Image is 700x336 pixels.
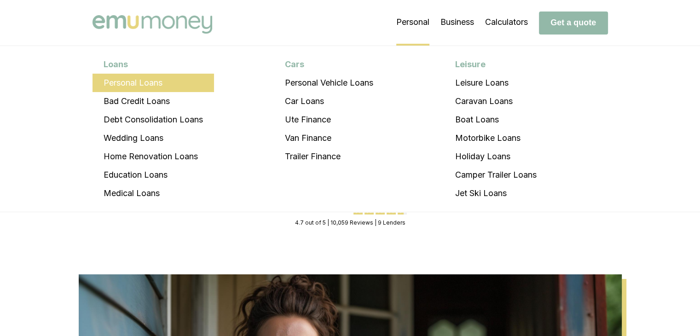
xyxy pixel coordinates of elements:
a: Leisure Loans [444,74,548,92]
a: Bad Credit Loans [93,92,214,110]
div: Cars [274,55,384,74]
a: Trailer Finance [274,147,384,166]
a: Jet Ski Loans [444,184,548,203]
div: Loans [93,55,214,74]
a: Ute Finance [274,110,384,129]
a: Boat Loans [444,110,548,129]
a: Holiday Loans [444,147,548,166]
a: Personal Loans [93,74,214,92]
a: Medical Loans [93,184,214,203]
a: Education Loans [93,166,214,184]
div: Leisure [444,55,548,74]
button: Get a quote [539,12,608,35]
a: Caravan Loans [444,92,548,110]
a: Home Renovation Loans [93,147,214,166]
a: Car Loans [274,92,384,110]
a: Get a quote [539,17,608,27]
a: Van Finance [274,129,384,147]
a: Camper Trailer Loans [444,166,548,184]
img: Emu Money logo [93,15,212,34]
a: Wedding Loans [93,129,214,147]
div: 4.7 out of 5 | 10,059 Reviews | 9 Lenders [295,219,405,226]
a: Motorbike Loans [444,129,548,147]
a: Personal Vehicle Loans [274,74,384,92]
a: Debt Consolidation Loans [93,110,214,129]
